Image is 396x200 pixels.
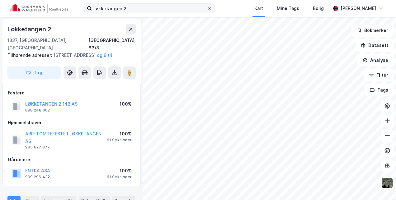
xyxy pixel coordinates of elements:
div: Kart [254,5,263,12]
div: 61 Seksjoner [107,175,132,180]
div: [PERSON_NAME] [341,5,376,12]
div: Løkketangen 2 [7,24,52,34]
div: [STREET_ADDRESS] [7,52,131,59]
div: 61 Seksjoner [107,138,132,143]
div: 100% [107,167,132,175]
button: Bokmerker [351,24,394,37]
button: Tag [7,66,61,79]
div: Kontrollprogram for chat [365,170,396,200]
div: Mine Tags [277,5,299,12]
img: cushman-wakefield-realkapital-logo.202ea83816669bd177139c58696a8fa1.svg [10,4,69,13]
div: 999 296 432 [25,175,50,180]
iframe: Chat Widget [365,170,396,200]
input: Søk på adresse, matrikkel, gårdeiere, leietakere eller personer [92,4,207,13]
div: 898 248 062 [25,108,50,113]
div: Hjemmelshaver [8,119,135,126]
button: Filter [364,69,394,81]
div: 100% [107,130,132,138]
button: Tags [365,84,394,96]
div: 1337, [GEOGRAPHIC_DATA], [GEOGRAPHIC_DATA] [7,37,88,52]
span: Tilhørende adresser: [7,52,54,58]
div: [GEOGRAPHIC_DATA], 83/3 [88,37,136,52]
button: Analyse [357,54,394,66]
button: Datasett [356,39,394,52]
div: 100% [120,100,132,108]
div: Gårdeiere [8,156,135,163]
div: 985 827 877 [25,145,50,150]
div: Bolig [313,5,324,12]
div: Festere [8,89,135,97]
